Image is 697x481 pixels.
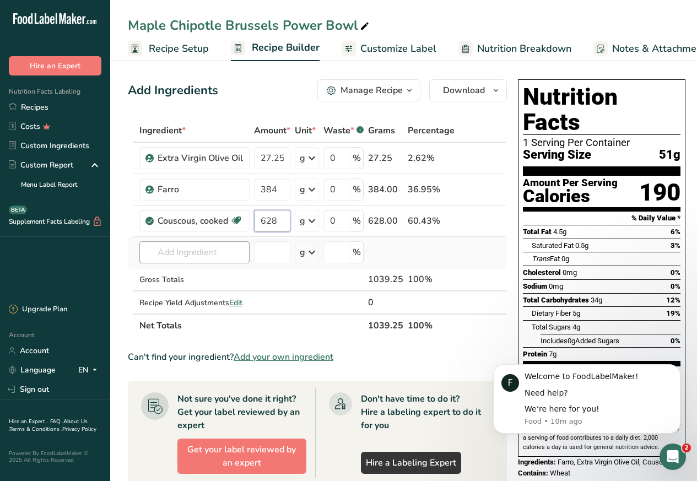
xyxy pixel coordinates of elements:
[550,469,570,477] span: Wheat
[295,124,316,137] span: Unit
[361,452,461,474] a: Hire a Labeling Expert
[182,443,301,469] span: Get your label reviewed by an expert
[368,152,403,165] div: 27.25
[9,360,56,380] a: Language
[342,36,436,61] a: Customize Label
[9,425,62,433] a: Terms & Conditions .
[139,241,250,263] input: Add Ingredient
[671,228,680,236] span: 6%
[9,450,101,463] div: Powered By FoodLabelMaker © 2025 All Rights Reserved
[523,212,680,225] section: % Daily Value *
[62,425,96,433] a: Privacy Policy
[406,314,457,337] th: 100%
[317,79,420,101] button: Manage Recipe
[139,297,250,309] div: Recipe Yield Adjustments
[177,439,306,474] button: Get your label reviewed by an expert
[158,183,243,196] div: Farro
[523,137,680,148] div: 1 Serving Per Container
[591,296,602,304] span: 34g
[366,314,406,337] th: 1039.25
[523,282,547,290] span: Sodium
[368,124,395,137] span: Grams
[549,282,563,290] span: 0mg
[9,418,48,425] a: Hire an Expert .
[300,152,305,165] div: g
[477,41,571,56] span: Nutrition Breakdown
[341,84,403,97] div: Manage Recipe
[429,79,507,101] button: Download
[128,36,209,61] a: Recipe Setup
[660,444,686,470] iframe: Intercom live chat
[523,84,680,135] h1: Nutrition Facts
[563,268,577,277] span: 0mg
[671,241,680,250] span: 3%
[532,255,550,263] i: Trans
[408,183,455,196] div: 36.95%
[252,40,320,55] span: Recipe Builder
[523,148,591,162] span: Serving Size
[532,323,571,331] span: Total Sugars
[408,152,455,165] div: 2.62%
[300,214,305,228] div: g
[128,15,371,35] div: Maple Chipotle Brussels Power Bowl
[50,418,63,425] a: FAQ .
[518,458,556,466] span: Ingredients:
[128,350,507,364] div: Can't find your ingredient?
[558,458,674,466] span: Farro, Extra Virgin Olive Oil, Couscous
[523,228,552,236] span: Total Fat
[408,273,455,286] div: 100%
[575,241,588,250] span: 0.5g
[561,255,569,263] span: 0g
[523,296,589,304] span: Total Carbohydrates
[523,178,618,188] div: Amount Per Serving
[323,124,364,137] div: Waste
[408,124,455,137] span: Percentage
[671,282,680,290] span: 0%
[368,296,403,309] div: 0
[368,273,403,286] div: 1039.25
[518,469,548,477] span: Contains:
[361,392,494,432] div: Don't have time to do it? Hire a labeling expert to do it for you
[682,444,691,452] span: 2
[671,337,680,345] span: 0%
[666,309,680,317] span: 19%
[9,56,101,75] button: Hire an Expert
[9,304,67,315] div: Upgrade Plan
[231,35,320,62] a: Recipe Builder
[139,124,186,137] span: Ingredient
[254,124,290,137] span: Amount
[9,159,73,171] div: Custom Report
[532,241,574,250] span: Saturated Fat
[458,36,571,61] a: Nutrition Breakdown
[300,246,305,259] div: g
[368,214,403,228] div: 628.00
[9,206,27,214] div: BETA
[158,152,243,165] div: Extra Virgin Olive Oil
[128,82,218,100] div: Add Ingredients
[368,183,403,196] div: 384.00
[568,337,575,345] span: 0g
[532,255,560,263] span: Fat
[666,296,680,304] span: 12%
[532,309,571,317] span: Dietary Fiber
[149,41,209,56] span: Recipe Setup
[137,314,366,337] th: Net Totals
[477,348,697,451] iframe: Intercom notifications message
[177,392,306,432] div: Not sure you've done it right? Get your label reviewed by an expert
[572,309,580,317] span: 5g
[234,350,333,364] span: Add your own ingredient
[229,298,242,308] span: Edit
[78,364,101,377] div: EN
[659,148,680,162] span: 51g
[541,337,619,345] span: Includes Added Sugars
[300,183,305,196] div: g
[158,214,230,228] div: Couscous, cooked
[9,418,88,433] a: About Us .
